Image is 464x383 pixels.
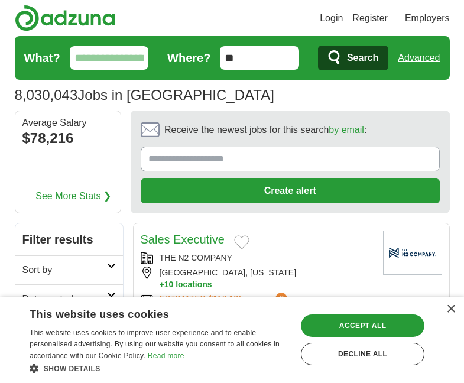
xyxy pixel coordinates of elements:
a: Sales Executive [141,233,225,246]
div: $78,216 [22,128,113,149]
div: Accept all [301,314,424,337]
div: Average Salary [22,118,113,128]
h2: Sort by [22,263,107,277]
a: ESTIMATED:$110,121per year? [160,293,290,305]
a: Read more, opens a new window [148,352,184,360]
div: Decline all [301,343,424,365]
label: What? [24,49,60,67]
div: This website uses cookies [30,304,259,322]
img: Company logo [383,231,442,275]
span: ? [275,293,287,304]
span: This website uses cookies to improve user experience and to enable personalised advertising. By u... [30,329,280,361]
button: Search [318,46,388,70]
a: Sort by [15,255,123,284]
h1: Jobs in [GEOGRAPHIC_DATA] [15,87,274,103]
img: Adzuna logo [15,5,115,31]
span: $110,121 [208,294,242,303]
span: 8,030,043 [15,85,78,106]
a: Date posted [15,284,123,313]
h2: Filter results [15,223,123,255]
span: + [160,279,164,290]
a: by email [329,125,364,135]
button: +10 locations [160,279,374,290]
a: Register [352,11,388,25]
div: Show details [30,362,289,374]
a: Login [320,11,343,25]
div: THE N2 COMPANY [141,252,374,264]
button: Create alert [141,178,440,203]
a: See More Stats ❯ [35,189,111,203]
span: Receive the newest jobs for this search : [164,123,366,137]
span: Show details [44,365,100,373]
span: Search [347,46,378,70]
div: Close [446,305,455,314]
a: Advanced [398,46,440,70]
h2: Date posted [22,292,107,306]
a: Employers [405,11,450,25]
button: Add to favorite jobs [234,235,249,249]
label: Where? [167,49,210,67]
div: [GEOGRAPHIC_DATA], [US_STATE] [141,267,374,290]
